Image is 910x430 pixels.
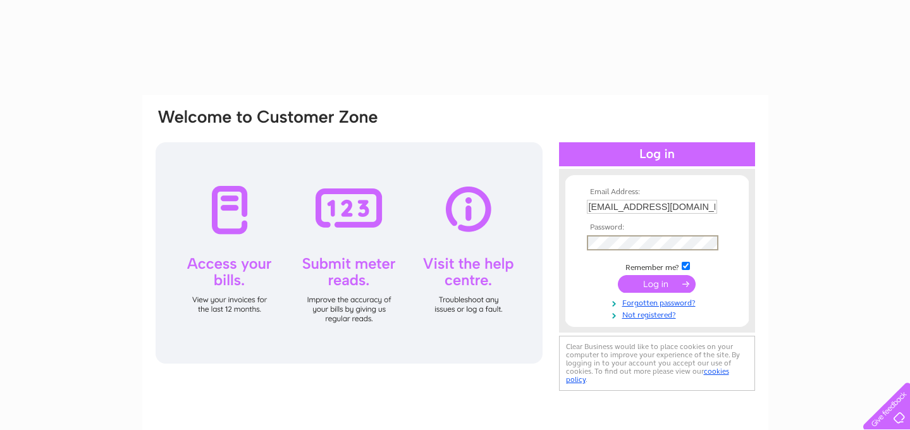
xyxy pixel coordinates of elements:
[587,308,730,320] a: Not registered?
[584,260,730,273] td: Remember me?
[584,223,730,232] th: Password:
[587,296,730,308] a: Forgotten password?
[584,188,730,197] th: Email Address:
[566,367,729,384] a: cookies policy
[618,275,696,293] input: Submit
[559,336,755,391] div: Clear Business would like to place cookies on your computer to improve your experience of the sit...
